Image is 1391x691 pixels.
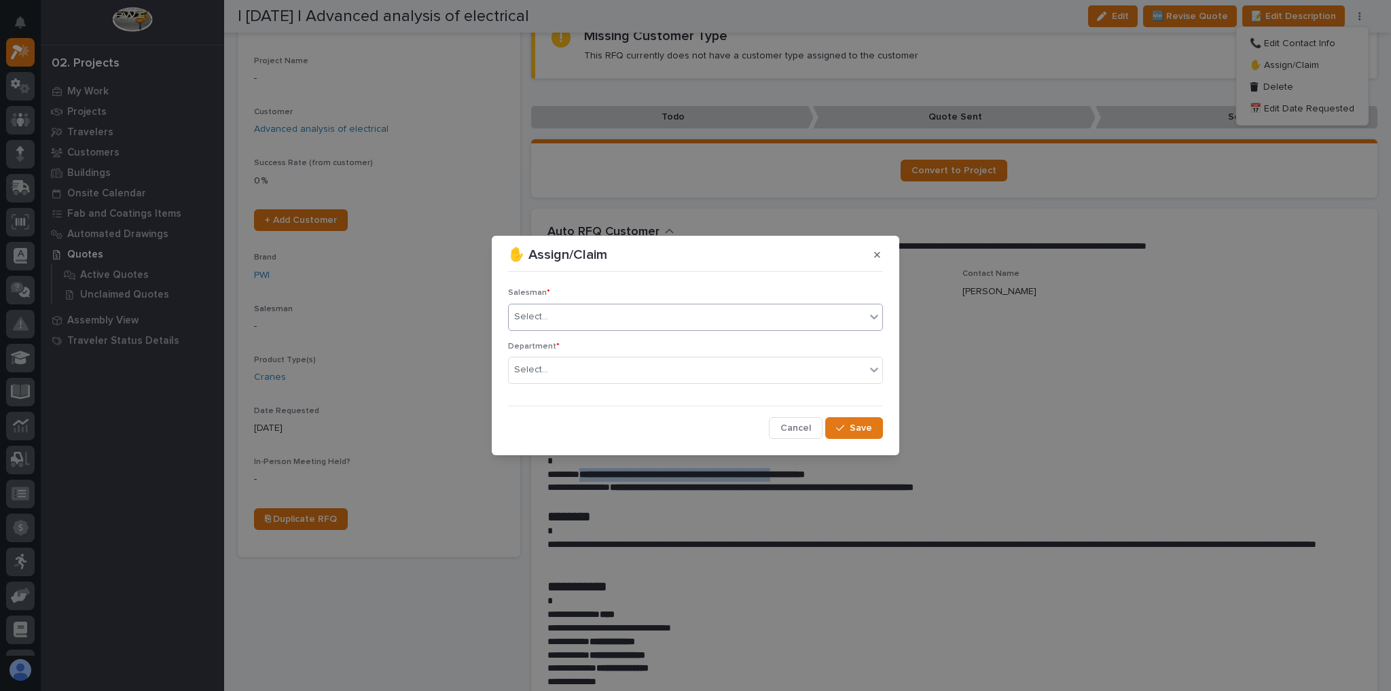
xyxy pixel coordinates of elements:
[508,289,550,297] span: Salesman
[769,417,823,439] button: Cancel
[508,342,560,351] span: Department
[514,363,548,377] div: Select...
[508,247,607,263] p: ✋ Assign/Claim
[514,310,548,324] div: Select...
[825,417,883,439] button: Save
[850,422,872,434] span: Save
[780,422,811,434] span: Cancel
